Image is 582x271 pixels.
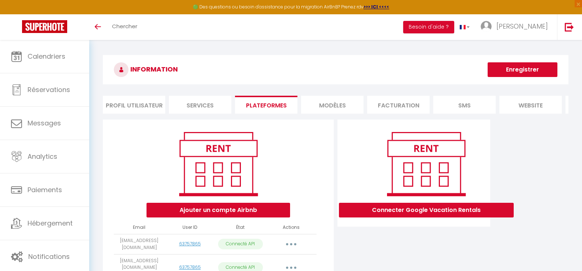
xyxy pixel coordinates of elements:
[339,203,514,217] button: Connecter Google Vacation Rentals
[403,21,454,33] button: Besoin d'aide ?
[28,252,70,261] span: Notifications
[179,241,201,247] a: 63757865
[28,85,70,94] span: Réservations
[367,96,430,114] li: Facturation
[481,21,492,32] img: ...
[169,96,231,114] li: Services
[171,129,265,199] img: rent.png
[106,14,143,40] a: Chercher
[147,203,290,217] button: Ajouter un compte Airbnb
[235,96,297,114] li: Plateformes
[488,62,557,77] button: Enregistrer
[215,221,266,234] th: État
[165,221,215,234] th: User ID
[114,234,165,254] td: [EMAIL_ADDRESS][DOMAIN_NAME]
[301,96,364,114] li: MODÈLES
[28,219,73,228] span: Hébergement
[379,129,473,199] img: rent.png
[565,22,574,32] img: logout
[475,14,557,40] a: ... [PERSON_NAME]
[114,221,165,234] th: Email
[364,4,389,10] a: >>> ICI <<<<
[28,118,61,128] span: Messages
[112,22,137,30] span: Chercher
[266,221,317,234] th: Actions
[28,52,65,61] span: Calendriers
[22,20,67,33] img: Super Booking
[218,239,263,249] p: Connecté API
[179,264,201,270] a: 63757865
[433,96,496,114] li: SMS
[103,55,568,84] h3: INFORMATION
[28,185,62,194] span: Paiements
[28,152,57,161] span: Analytics
[103,96,165,114] li: Profil Utilisateur
[496,22,548,31] span: [PERSON_NAME]
[499,96,562,114] li: website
